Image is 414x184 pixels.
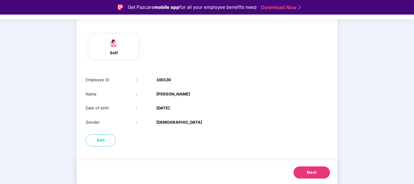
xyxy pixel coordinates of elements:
strong: mobile app [154,4,179,10]
img: svg+xml;base64,PHN2ZyBpZD0iU3BvdXNlX2ljb24iIHhtbG5zPSJodHRwOi8vd3d3LnczLm9yZy8yMDAwL3N2ZyIgd2lkdG... [106,38,121,48]
div: Name [86,91,136,97]
button: Edit [86,134,116,146]
b: [PERSON_NAME] [156,91,190,97]
b: [DEMOGRAPHIC_DATA] [156,119,202,125]
button: Next [294,166,330,179]
img: Stroke [298,4,301,11]
b: [DATE] [156,105,170,111]
div: self [106,50,121,56]
img: Logo [117,4,124,10]
div: : [136,119,157,125]
b: 100130 [156,77,171,83]
span: Next [307,169,317,176]
a: Download Now [261,4,299,11]
div: Employee ID [86,77,136,83]
div: : [136,105,157,111]
div: Date of birth [86,105,136,111]
div: Gender [86,119,136,125]
div: : [136,91,157,97]
span: Edit [97,137,105,143]
div: Get Pazcare for all your employee benefits need [128,4,256,11]
div: : [136,77,157,83]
